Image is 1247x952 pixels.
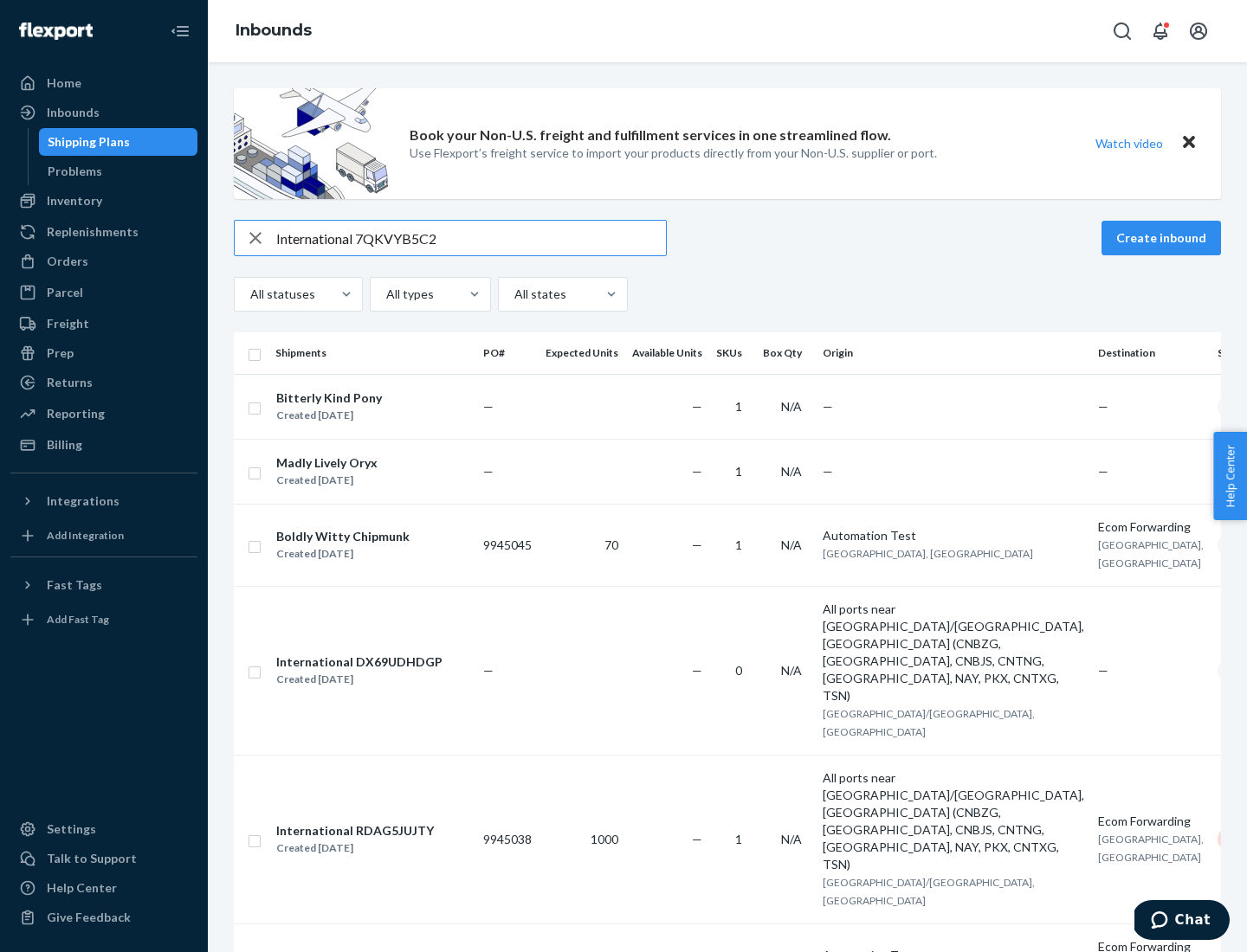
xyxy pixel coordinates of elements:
[735,399,742,414] span: 1
[735,832,742,846] span: 1
[781,832,802,846] span: N/A
[1098,518,1204,536] div: Ecom Forwarding
[276,472,378,489] div: Created [DATE]
[483,663,494,678] span: —
[276,407,382,424] div: Created [DATE]
[47,492,120,510] div: Integrations
[823,769,1084,873] div: All ports near [GEOGRAPHIC_DATA]/[GEOGRAPHIC_DATA], [GEOGRAPHIC_DATA] (CNBZG, [GEOGRAPHIC_DATA], ...
[1098,833,1204,864] span: [GEOGRAPHIC_DATA], [GEOGRAPHIC_DATA]
[823,707,1035,738] span: [GEOGRAPHIC_DATA]/[GEOGRAPHIC_DATA], [GEOGRAPHIC_DATA]
[513,286,514,303] input: All states
[47,405,105,422] div: Reporting
[1098,399,1108,414] span: —
[47,104,100,121] div: Inbounds
[823,527,1084,544] div: Automation Test
[1143,14,1178,48] button: Open notifications
[47,74,81,92] div: Home
[1098,538,1204,569] span: [GEOGRAPHIC_DATA], [GEOGRAPHIC_DATA]
[47,284,83,301] div: Parcel
[756,332,816,374] th: Box Qty
[39,158,198,185] a: Problems
[276,545,410,563] div: Created [DATE]
[823,876,1035,907] span: [GEOGRAPHIC_DATA]/[GEOGRAPHIC_DATA], [GEOGRAPHIC_DATA]
[10,815,197,843] a: Settings
[823,601,1084,704] div: All ports near [GEOGRAPHIC_DATA]/[GEOGRAPHIC_DATA], [GEOGRAPHIC_DATA] (CNBZG, [GEOGRAPHIC_DATA], ...
[276,389,382,407] div: Bitterly Kind Pony
[1084,131,1174,156] button: Watch video
[692,464,702,479] span: —
[10,187,197,215] a: Inventory
[483,464,494,479] span: —
[249,286,250,303] input: All statuses
[19,23,93,40] img: Flexport logo
[692,399,702,414] span: —
[1098,464,1108,479] span: —
[823,547,1033,560] span: [GEOGRAPHIC_DATA], [GEOGRAPHIC_DATA]
[10,248,197,275] a: Orders
[10,845,197,872] button: Talk to Support
[48,133,130,151] div: Shipping Plans
[10,99,197,126] a: Inbounds
[781,464,802,479] span: N/A
[1098,813,1204,830] div: Ecom Forwarding
[10,310,197,338] a: Freight
[10,69,197,97] a: Home
[1181,14,1216,48] button: Open account menu
[10,400,197,428] a: Reporting
[476,332,539,374] th: PO#
[735,464,742,479] span: 1
[268,332,476,374] th: Shipments
[48,163,102,180] div: Problems
[1134,900,1230,943] iframe: Opens a widget where you can chat to one of our agents
[236,21,312,40] a: Inbounds
[47,879,117,897] div: Help Center
[47,612,109,627] div: Add Fast Tag
[709,332,756,374] th: SKUs
[1105,14,1140,48] button: Open Search Box
[10,874,197,902] a: Help Center
[476,755,539,923] td: 9945038
[163,14,197,48] button: Close Navigation
[10,431,197,459] a: Billing
[539,332,625,374] th: Expected Units
[47,253,88,270] div: Orders
[47,820,96,838] div: Settings
[10,369,197,396] a: Returns
[276,839,434,857] div: Created [DATE]
[692,537,702,552] span: —
[816,332,1091,374] th: Origin
[483,399,494,414] span: —
[1091,332,1211,374] th: Destination
[1213,432,1247,520] button: Help Center
[10,218,197,246] a: Replenishments
[276,221,666,255] input: Search inbounds by name, destination, msku...
[276,671,443,688] div: Created [DATE]
[384,286,386,303] input: All types
[476,504,539,586] td: 9945045
[47,576,102,594] div: Fast Tags
[781,537,802,552] span: N/A
[47,374,93,391] div: Returns
[781,399,802,414] span: N/A
[222,6,326,56] ol: breadcrumbs
[735,537,742,552] span: 1
[47,344,74,362] div: Prep
[47,528,124,543] div: Add Integration
[47,223,139,241] div: Replenishments
[10,487,197,515] button: Integrations
[276,454,378,472] div: Madly Lively Oryx
[10,904,197,931] button: Give Feedback
[47,909,131,926] div: Give Feedback
[47,850,137,867] div: Talk to Support
[823,399,833,414] span: —
[39,128,198,156] a: Shipping Plans
[692,663,702,678] span: —
[47,315,89,332] div: Freight
[10,571,197,599] button: Fast Tags
[47,192,102,209] div: Inventory
[1178,131,1200,156] button: Close
[276,528,410,545] div: Boldly Witty Chipmunk
[10,606,197,634] a: Add Fast Tag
